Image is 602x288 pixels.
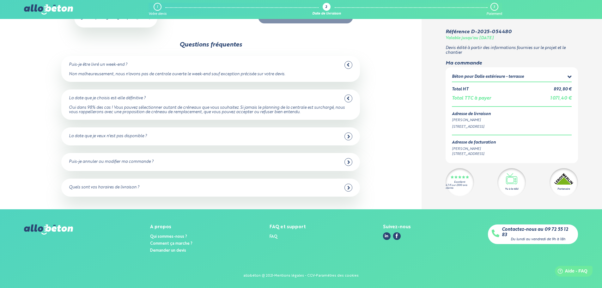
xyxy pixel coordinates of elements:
[316,274,359,278] a: Paramètres des cookies
[149,3,167,16] a: 1 Votre devis
[486,3,502,16] a: 3 Paiement
[69,63,127,67] div: Puis-je être livré un week-end ?
[69,106,352,115] div: Oui dans 98% des cas ! Vous pouvez sélectionner autant de créneaux que vous souhaitez. Si jamais ...
[24,4,73,15] img: allobéton
[452,75,524,79] div: Béton pour Dalle extérieure - terrasse
[312,3,341,16] a: 2 Date de livraison
[454,181,465,184] div: Excellent
[69,72,352,77] div: Non malheureusement, nous n'avons pas de centrale ouverte le week-end sauf exception précisée sur...
[307,274,315,278] a: CGV
[550,96,572,101] span: 1 071,40 €
[69,160,154,164] div: Puis-je annuler ou modifier ma commande ?
[312,12,341,16] div: Date de livraison
[270,235,277,239] a: FAQ
[505,187,518,191] div: Vu à la télé
[446,36,494,41] div: Valable jusqu'au [DATE]
[452,96,491,101] div: Total TTC à payer
[150,235,187,239] a: Qui sommes-nous ?
[69,134,147,139] div: La date que je veux n'est pas disponible ?
[24,224,73,235] img: allobéton
[452,118,572,123] div: [PERSON_NAME]
[150,224,192,230] div: A propos
[315,274,316,278] div: -
[446,29,512,35] div: Référence D-2025-054480
[383,224,411,230] div: Suivez-nous
[452,87,468,92] div: Total HT
[446,184,474,189] div: 4.7/5 sur 2300 avis clients
[150,248,186,253] a: Demander un devis
[452,151,496,157] div: [STREET_ADDRESS]
[557,187,570,191] div: Partenaire
[452,112,572,116] div: Adresse de livraison
[149,12,167,16] div: Votre devis
[511,237,565,242] div: Du lundi au vendredi de 9h à 18h
[452,74,572,82] summary: Béton pour Dalle extérieure - terrasse
[69,185,139,190] div: Quels sont vos horaires de livraison ?
[554,87,572,92] div: 892,80 €
[452,140,496,145] div: Adresse de facturation
[452,124,572,130] div: [STREET_ADDRESS]
[486,12,502,16] div: Paiement
[69,96,146,101] div: La date que je choisis est-elle définitive ?
[243,274,273,278] div: allobéton @ 2021
[179,41,242,48] div: Questions fréquentes
[150,242,192,246] a: Comment ça marche ?
[446,46,578,55] p: Devis édité à partir des informations fournies sur le projet et le chantier
[546,263,595,281] iframe: Help widget launcher
[273,274,274,278] div: -
[452,146,496,151] div: [PERSON_NAME]
[270,224,306,230] div: FAQ et support
[502,227,574,237] a: Contactez-nous au 09 72 55 12 83
[446,60,578,66] div: Ma commande
[493,5,495,9] div: 3
[274,274,304,278] a: Mentions légales
[305,274,306,278] span: -
[325,5,327,9] div: 2
[157,5,158,9] div: 1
